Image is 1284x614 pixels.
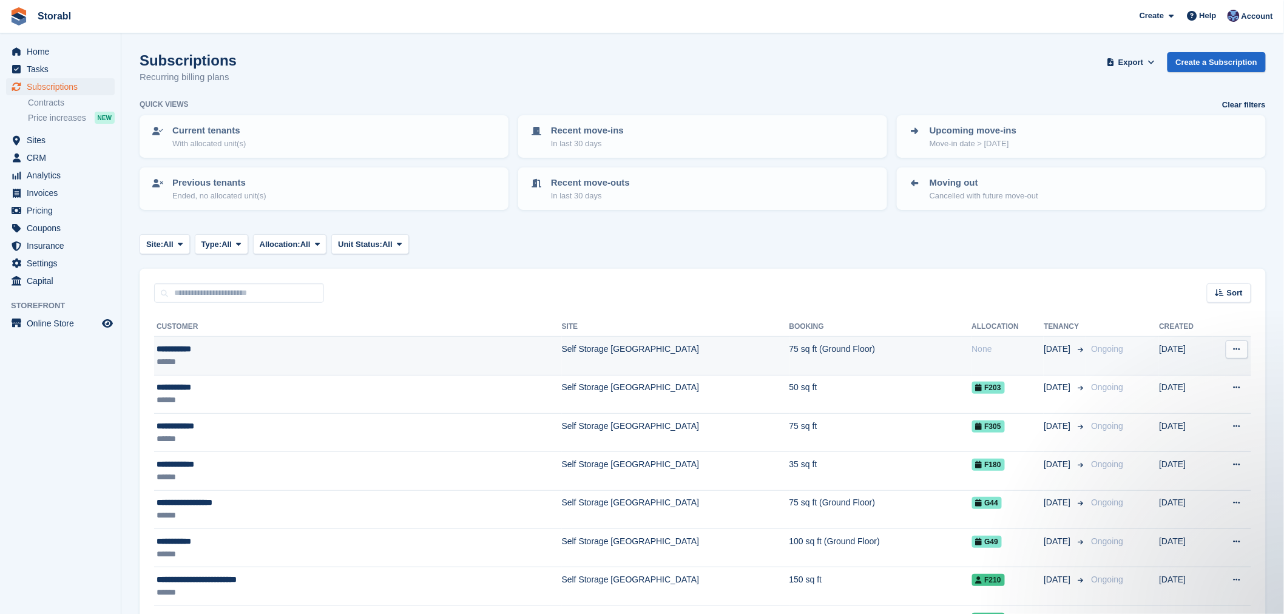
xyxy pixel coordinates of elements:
[930,190,1038,202] p: Cancelled with future move-out
[6,61,115,78] a: menu
[551,176,630,190] p: Recent move-outs
[519,116,886,157] a: Recent move-ins In last 30 days
[1044,573,1073,586] span: [DATE]
[972,317,1044,337] th: Allocation
[11,300,121,312] span: Storefront
[1159,337,1212,375] td: [DATE]
[6,202,115,219] a: menu
[100,316,115,331] a: Preview store
[1118,56,1143,69] span: Export
[898,169,1265,209] a: Moving out Cancelled with future move-out
[789,413,972,451] td: 75 sq ft
[1104,52,1158,72] button: Export
[27,184,100,201] span: Invoices
[172,138,246,150] p: With allocated unit(s)
[95,112,115,124] div: NEW
[1222,99,1266,111] a: Clear filters
[789,317,972,337] th: Booking
[1159,529,1212,567] td: [DATE]
[27,61,100,78] span: Tasks
[562,490,789,528] td: Self Storage [GEOGRAPHIC_DATA]
[28,112,86,124] span: Price increases
[551,190,630,202] p: In last 30 days
[1044,496,1073,509] span: [DATE]
[338,238,382,251] span: Unit Status:
[300,238,311,251] span: All
[6,184,115,201] a: menu
[253,234,327,254] button: Allocation: All
[140,70,237,84] p: Recurring billing plans
[789,567,972,606] td: 150 sq ft
[972,574,1005,586] span: F210
[1167,52,1266,72] a: Create a Subscription
[1044,420,1073,433] span: [DATE]
[27,43,100,60] span: Home
[1091,575,1123,584] span: Ongoing
[140,234,190,254] button: Site: All
[1091,459,1123,469] span: Ongoing
[562,317,789,337] th: Site
[1159,567,1212,606] td: [DATE]
[1159,375,1212,413] td: [DATE]
[789,490,972,528] td: 75 sq ft (Ground Floor)
[972,420,1005,433] span: F305
[562,529,789,567] td: Self Storage [GEOGRAPHIC_DATA]
[1140,10,1164,22] span: Create
[1044,535,1073,548] span: [DATE]
[221,238,232,251] span: All
[972,497,1002,509] span: G44
[6,167,115,184] a: menu
[1091,382,1123,392] span: Ongoing
[6,220,115,237] a: menu
[972,343,1044,356] div: None
[972,382,1005,394] span: F203
[27,149,100,166] span: CRM
[6,255,115,272] a: menu
[1091,421,1123,431] span: Ongoing
[789,529,972,567] td: 100 sq ft (Ground Floor)
[172,124,246,138] p: Current tenants
[140,52,237,69] h1: Subscriptions
[27,132,100,149] span: Sites
[33,6,76,26] a: Storabl
[141,169,507,209] a: Previous tenants Ended, no allocated unit(s)
[6,272,115,289] a: menu
[1044,458,1073,471] span: [DATE]
[382,238,393,251] span: All
[1228,10,1240,22] img: Tegan Ewart
[898,116,1265,157] a: Upcoming move-ins Move-in date > [DATE]
[972,536,1002,548] span: G49
[1044,317,1086,337] th: Tenancy
[1242,10,1273,22] span: Account
[172,176,266,190] p: Previous tenants
[27,202,100,219] span: Pricing
[1091,498,1123,507] span: Ongoing
[1044,381,1073,394] span: [DATE]
[562,567,789,606] td: Self Storage [GEOGRAPHIC_DATA]
[10,7,28,25] img: stora-icon-8386f47178a22dfd0bd8f6a31ec36ba5ce8667c1dd55bd0f319d3a0aa187defe.svg
[27,272,100,289] span: Capital
[1091,536,1123,546] span: Ongoing
[562,375,789,413] td: Self Storage [GEOGRAPHIC_DATA]
[551,138,624,150] p: In last 30 days
[163,238,174,251] span: All
[789,337,972,375] td: 75 sq ft (Ground Floor)
[141,116,507,157] a: Current tenants With allocated unit(s)
[930,176,1038,190] p: Moving out
[201,238,222,251] span: Type:
[562,337,789,375] td: Self Storage [GEOGRAPHIC_DATA]
[562,413,789,451] td: Self Storage [GEOGRAPHIC_DATA]
[1159,452,1212,490] td: [DATE]
[28,97,115,109] a: Contracts
[1159,317,1212,337] th: Created
[551,124,624,138] p: Recent move-ins
[172,190,266,202] p: Ended, no allocated unit(s)
[1200,10,1217,22] span: Help
[1091,344,1123,354] span: Ongoing
[789,375,972,413] td: 50 sq ft
[146,238,163,251] span: Site:
[331,234,408,254] button: Unit Status: All
[789,452,972,490] td: 35 sq ft
[562,452,789,490] td: Self Storage [GEOGRAPHIC_DATA]
[6,237,115,254] a: menu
